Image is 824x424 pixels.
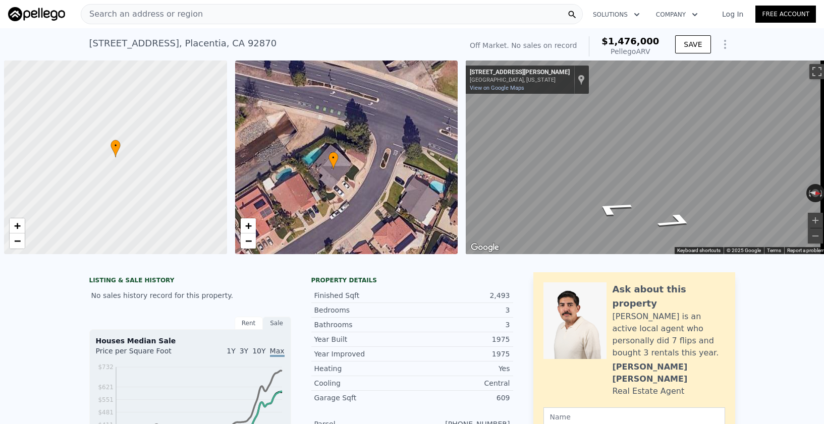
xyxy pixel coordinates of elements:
div: Houses Median Sale [96,336,285,346]
div: Off Market. No sales on record [470,40,577,50]
div: [PERSON_NAME] is an active local agent who personally did 7 flips and bought 3 rentals this year. [613,311,725,359]
button: Keyboard shortcuts [677,247,721,254]
span: • [328,153,338,162]
div: Year Improved [314,349,412,359]
a: View on Google Maps [470,85,524,91]
a: Zoom in [10,218,25,233]
button: Rotate counterclockwise [806,184,812,202]
img: Google [468,241,502,254]
div: 3 [412,320,510,330]
span: 1Y [227,347,235,355]
div: Price per Square Foot [96,346,190,362]
button: Company [648,6,706,24]
button: Zoom in [808,213,823,228]
div: Yes [412,364,510,374]
div: [GEOGRAPHIC_DATA], [US_STATE] [470,77,570,83]
div: No sales history record for this property. [89,286,291,305]
button: Zoom out [808,228,823,244]
tspan: $551 [98,396,114,403]
span: 3Y [240,347,248,355]
div: Heating [314,364,412,374]
span: • [111,141,121,150]
a: Show location on map [578,74,585,85]
a: Log In [710,9,755,19]
span: − [245,234,251,247]
div: Pellego ARV [601,46,659,56]
div: 609 [412,393,510,403]
span: + [245,219,251,232]
div: Cooling [314,378,412,388]
a: Terms [767,248,781,253]
div: 1975 [412,334,510,344]
div: 2,493 [412,290,510,300]
div: Real Estate Agent [613,385,685,397]
div: Ask about this property [613,282,725,311]
button: Solutions [585,6,648,24]
span: 10Y [252,347,265,355]
div: Bedrooms [314,305,412,315]
div: Rent [235,317,263,330]
div: Sale [263,317,291,330]
div: Bathrooms [314,320,412,330]
span: Search an address or region [81,8,203,20]
div: Year Built [314,334,412,344]
div: 3 [412,305,510,315]
div: Property details [311,276,513,284]
a: Zoom out [10,233,25,249]
div: Central [412,378,510,388]
path: Go Northeast, San Anselmo Ln [641,210,711,233]
span: Max [270,347,285,357]
span: $1,476,000 [601,36,659,46]
tspan: $732 [98,364,114,371]
div: [STREET_ADDRESS][PERSON_NAME] [470,69,570,77]
span: + [14,219,21,232]
div: LISTING & SALE HISTORY [89,276,291,286]
div: Finished Sqft [314,290,412,300]
div: 1975 [412,349,510,359]
a: Zoom out [241,233,256,249]
span: − [14,234,21,247]
button: SAVE [675,35,710,53]
div: [PERSON_NAME] [PERSON_NAME] [613,361,725,385]
div: Garage Sqft [314,393,412,403]
a: Open this area in Google Maps (opens a new window) [468,241,502,254]
span: © 2025 Google [727,248,761,253]
button: Show Options [715,34,735,54]
div: • [111,140,121,157]
tspan: $621 [98,384,114,391]
a: Free Account [755,6,816,23]
path: Go Southwest, San Anselmo Ln [576,197,648,220]
a: Zoom in [241,218,256,233]
div: • [328,152,338,169]
tspan: $481 [98,409,114,416]
img: Pellego [8,7,65,21]
div: [STREET_ADDRESS] , Placentia , CA 92870 [89,36,277,50]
